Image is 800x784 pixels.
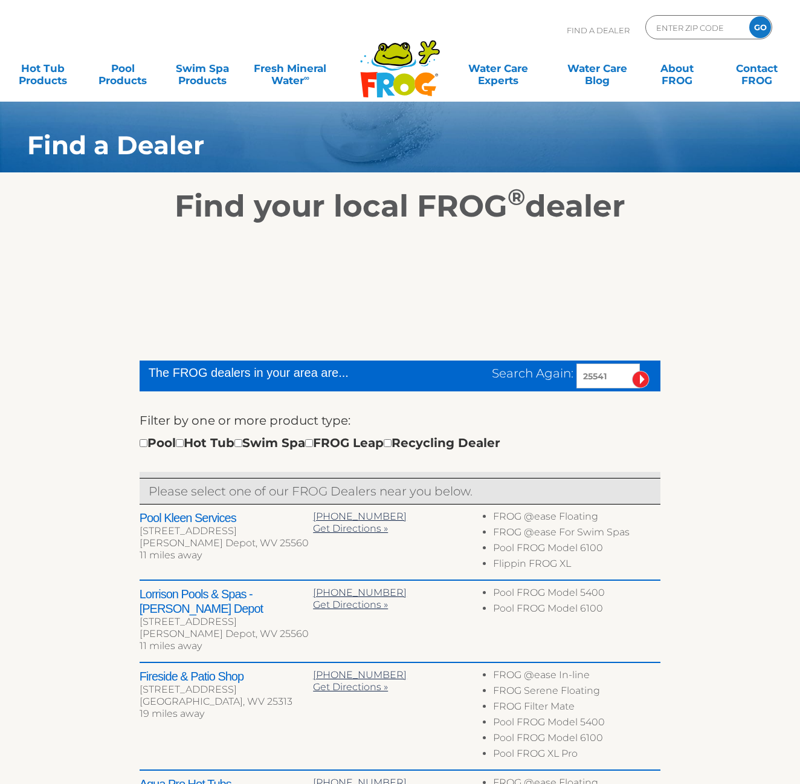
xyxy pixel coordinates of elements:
a: Fresh MineralWater∞ [251,56,329,80]
a: Get Directions » [313,681,388,693]
input: GO [749,16,771,38]
a: [PHONE_NUMBER] [313,669,407,681]
li: FROG Serene Floating [493,685,661,701]
div: The FROG dealers in your area are... [149,364,405,382]
a: PoolProducts [92,56,154,80]
div: [STREET_ADDRESS] [140,525,314,537]
img: Frog Products Logo [353,24,447,98]
div: Pool Hot Tub Swim Spa FROG Leap Recycling Dealer [140,433,500,452]
div: [STREET_ADDRESS] [140,616,314,628]
a: [PHONE_NUMBER] [313,587,407,598]
a: Get Directions » [313,523,388,534]
a: ContactFROG [726,56,788,80]
input: Zip Code Form [655,19,737,36]
a: Get Directions » [313,599,388,610]
label: Filter by one or more product type: [140,411,350,430]
div: [STREET_ADDRESS] [140,684,314,696]
li: FROG @ease For Swim Spas [493,526,661,542]
a: Hot TubProducts [12,56,74,80]
li: FROG @ease In-line [493,669,661,685]
span: 11 miles away [140,549,202,561]
li: Pool FROG Model 6100 [493,732,661,748]
li: Pool FROG Model 5400 [493,587,661,603]
input: Submit [632,371,650,388]
li: FROG @ease Floating [493,511,661,526]
li: Pool FROG XL Pro [493,748,661,763]
sup: ∞ [304,73,309,82]
p: Find A Dealer [567,15,630,45]
h2: Fireside & Patio Shop [140,669,314,684]
span: 11 miles away [140,640,202,652]
a: Swim SpaProducts [172,56,234,80]
h2: Find your local FROG dealer [9,188,791,224]
h2: Pool Kleen Services [140,511,314,525]
sup: ® [508,183,525,211]
a: Water CareBlog [566,56,628,80]
span: 19 miles away [140,708,204,719]
a: Water CareExperts [448,56,549,80]
li: Flippin FROG XL [493,558,661,573]
h1: Find a Dealer [27,131,713,160]
h2: Lorrison Pools & Spas - [PERSON_NAME] Depot [140,587,314,616]
div: [PERSON_NAME] Depot, WV 25560 [140,628,314,640]
a: AboutFROG [646,56,708,80]
li: Pool FROG Model 5400 [493,716,661,732]
li: Pool FROG Model 6100 [493,603,661,618]
div: [GEOGRAPHIC_DATA], WV 25313 [140,696,314,708]
a: [PHONE_NUMBER] [313,511,407,522]
span: Search Again: [492,366,573,381]
li: Pool FROG Model 6100 [493,542,661,558]
li: FROG Filter Mate [493,701,661,716]
p: Please select one of our FROG Dealers near you below. [149,482,652,501]
div: [PERSON_NAME] Depot, WV 25560 [140,537,314,549]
